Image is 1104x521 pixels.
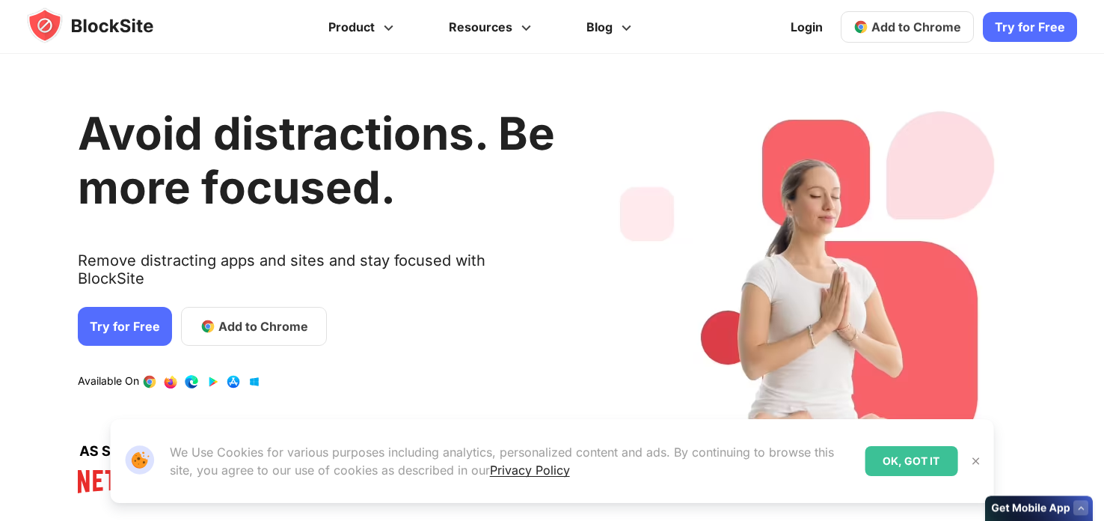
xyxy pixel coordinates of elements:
img: chrome-icon.svg [853,19,868,34]
text: Available On [78,374,139,389]
img: blocksite-icon.5d769676.svg [27,7,183,43]
h1: Avoid distractions. Be more focused. [78,106,555,214]
a: Add to Chrome [841,11,974,43]
span: Add to Chrome [218,317,308,335]
a: Add to Chrome [181,307,327,346]
div: OK, GOT IT [865,446,957,476]
button: Close [966,451,985,471]
span: Add to Chrome [871,19,961,34]
img: Close [969,455,981,467]
a: Try for Free [983,12,1077,42]
p: We Use Cookies for various purposes including analytics, personalized content and ads. By continu... [170,443,853,479]
a: Privacy Policy [490,463,570,478]
a: Try for Free [78,307,172,346]
a: Login [782,9,832,45]
text: Remove distracting apps and sites and stay focused with BlockSite [78,252,555,299]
